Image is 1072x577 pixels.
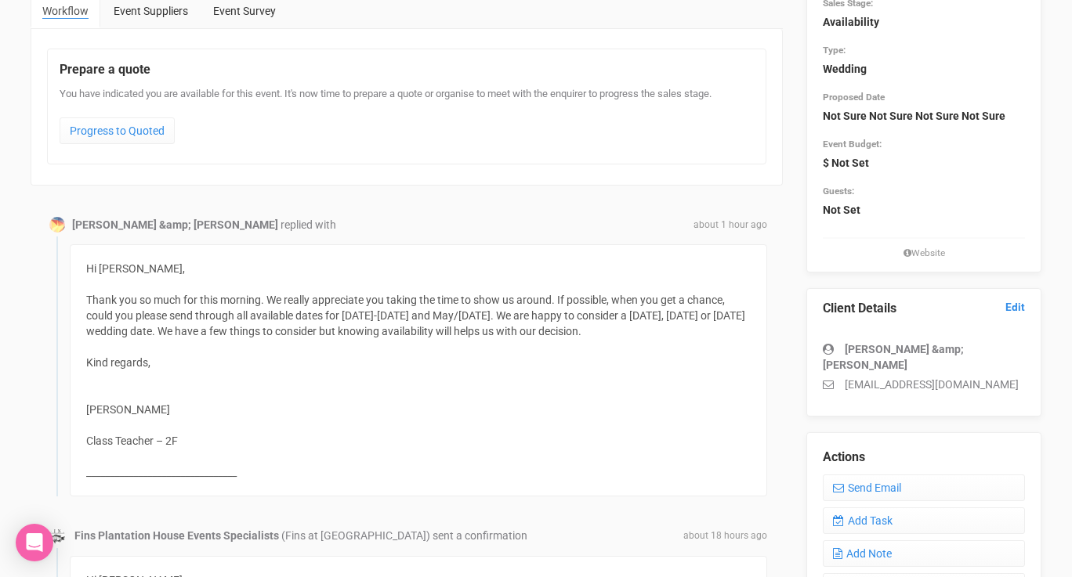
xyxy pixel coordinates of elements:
div: Hi [PERSON_NAME], Thank you so much for this morning. We really appreciate you taking the time to... [70,244,767,496]
span: (Fins at [GEOGRAPHIC_DATA]) sent a confirmation [281,529,527,542]
div: You have indicated you are available for this event. It's now time to prepare a quote or organise... [60,87,754,152]
span: about 18 hours ago [683,529,767,543]
a: Send Email [823,474,1025,501]
small: Guests: [823,186,854,197]
small: Event Budget: [823,139,882,150]
a: Add Note [823,540,1025,567]
small: Proposed Date [823,92,885,103]
small: Type: [823,45,846,56]
span: replied with [281,218,336,231]
legend: Prepare a quote [60,61,754,79]
strong: [PERSON_NAME] &amp; [PERSON_NAME] [823,343,964,371]
div: Open Intercom Messenger [16,524,53,561]
a: Progress to Quoted [60,117,175,144]
legend: Client Details [823,300,1025,318]
strong: $ Not Set [823,157,869,169]
strong: [PERSON_NAME] &amp; [PERSON_NAME] [72,218,278,231]
strong: Not Sure Not Sure Not Sure Not Sure [823,110,1005,122]
a: Add Task [823,507,1025,534]
legend: Actions [823,449,1025,467]
strong: Availability [823,16,879,28]
img: Profile Image [49,217,65,233]
strong: Wedding [823,63,867,75]
p: [EMAIL_ADDRESS][DOMAIN_NAME] [823,377,1025,392]
img: data [49,528,65,544]
strong: Fins Plantation House Events Specialists [74,529,279,542]
a: Edit [1005,300,1025,315]
span: about 1 hour ago [694,218,767,232]
strong: Not Set [823,204,860,216]
small: Website [823,247,1025,260]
